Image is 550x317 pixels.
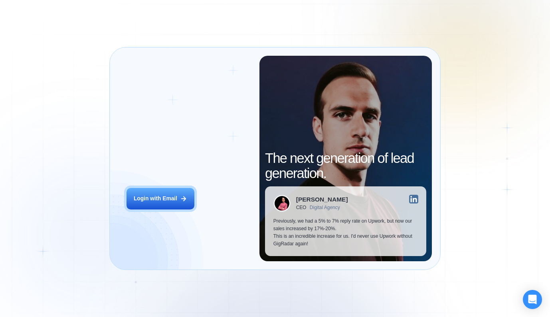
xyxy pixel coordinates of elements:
button: Login with Email [127,188,195,209]
div: Open Intercom Messenger [523,290,542,309]
div: CEO [296,205,306,211]
div: [PERSON_NAME] [296,196,348,203]
p: Previously, we had a 5% to 7% reply rate on Upwork, but now our sales increased by 17%-20%. This ... [273,217,418,248]
div: Login with Email [134,195,177,203]
div: Digital Agency [310,205,340,211]
h2: The next generation of lead generation. [265,151,426,181]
